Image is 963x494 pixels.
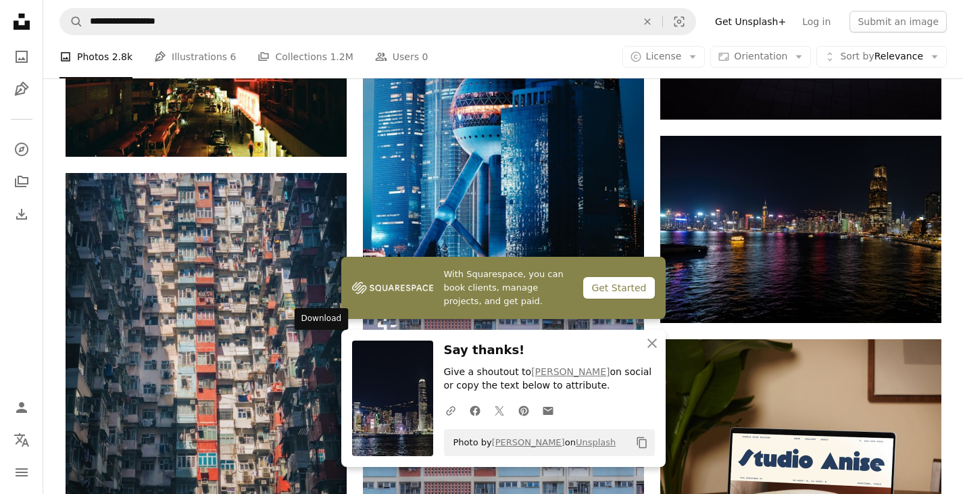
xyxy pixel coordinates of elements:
span: Photo by on [447,432,616,453]
span: License [646,51,682,61]
a: Share over email [536,397,560,424]
a: Unsplash [576,437,616,447]
span: 1.2M [330,49,353,64]
div: Get Started [583,277,654,299]
a: Log in / Sign up [8,394,35,421]
button: Copy to clipboard [631,431,653,454]
a: With Squarespace, you can book clients, manage projects, and get paid.Get Started [341,257,666,319]
div: Download [295,308,349,330]
button: Clear [633,9,662,34]
a: Collections 1.2M [257,35,353,78]
button: Search Unsplash [60,9,83,34]
a: Photos [8,43,35,70]
a: [PERSON_NAME] [492,437,565,447]
span: With Squarespace, you can book clients, manage projects, and get paid. [444,268,573,308]
span: 0 [422,49,428,64]
a: white and red high-rise building [66,354,347,366]
p: Give a shoutout to on social or copy the text below to attribute. [444,366,655,393]
button: Menu [8,459,35,486]
a: Share on Facebook [463,397,487,424]
a: Illustrations [8,76,35,103]
button: Language [8,426,35,453]
button: Submit an image [849,11,947,32]
h3: Say thanks! [444,341,655,360]
a: a large body of water with a city in the background [660,223,941,235]
a: Share on Pinterest [512,397,536,424]
a: Home — Unsplash [8,8,35,38]
img: file-1747939142011-51e5cc87e3c9 [352,278,433,298]
a: Explore [8,136,35,163]
a: Log in [794,11,839,32]
button: License [622,46,706,68]
button: Visual search [663,9,695,34]
a: Collections [8,168,35,195]
a: [PERSON_NAME] [531,366,610,377]
span: Orientation [734,51,787,61]
span: Relevance [840,50,923,64]
button: Sort byRelevance [816,46,947,68]
button: Orientation [710,46,811,68]
form: Find visuals sitewide [59,8,696,35]
img: a large body of water with a city in the background [660,136,941,323]
a: Users 0 [375,35,428,78]
a: A city skyline with skyscrapers lit up at night [363,67,644,79]
span: Sort by [840,51,874,61]
a: Download History [8,201,35,228]
a: Get Unsplash+ [707,11,794,32]
a: Illustrations 6 [154,35,236,78]
a: Share on Twitter [487,397,512,424]
span: 6 [230,49,237,64]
